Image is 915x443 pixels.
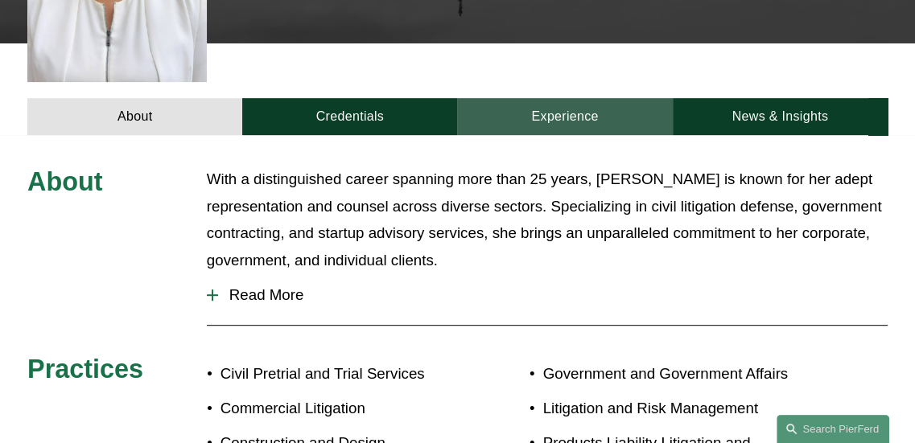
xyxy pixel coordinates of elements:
[221,360,458,388] p: Civil Pretrial and Trial Services
[27,167,102,196] span: About
[543,395,816,422] p: Litigation and Risk Management
[242,98,457,135] a: Credentials
[27,98,242,135] a: About
[777,415,889,443] a: Search this site
[673,98,888,135] a: News & Insights
[221,395,458,422] p: Commercial Litigation
[543,360,816,388] p: Government and Government Affairs
[207,274,888,316] button: Read More
[457,98,672,135] a: Experience
[207,166,888,274] p: With a distinguished career spanning more than 25 years, [PERSON_NAME] is known for her adept rep...
[218,286,888,304] span: Read More
[27,355,143,384] span: Practices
